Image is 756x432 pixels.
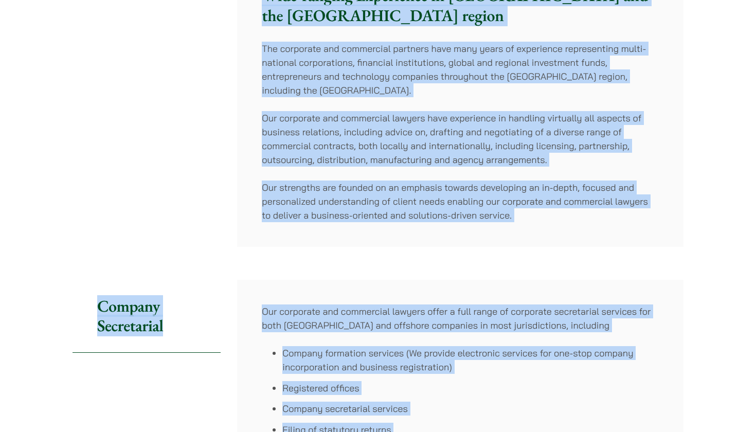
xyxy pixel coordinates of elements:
li: Company secretarial services [282,402,659,416]
li: Registered offices [282,381,659,395]
li: Company formation services (We provide electronic services for one-stop company incorporation and... [282,346,659,374]
h2: Company Secretarial [73,280,221,353]
p: Our corporate and commercial lawyers have experience in handling virtually all aspects of busines... [262,111,659,167]
p: The corporate and commercial partners have many years of experience representing multi-national c... [262,42,659,97]
p: Our strengths are founded on an emphasis towards developing an in-depth, focused and personalized... [262,181,659,222]
p: Our corporate and commercial lawyers offer a full range of corporate secretarial services for bot... [262,304,659,332]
